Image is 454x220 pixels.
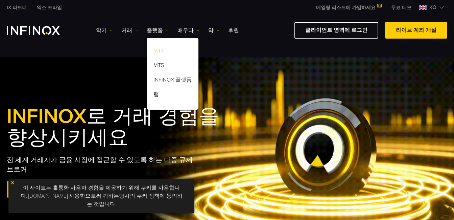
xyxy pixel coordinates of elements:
[21,184,183,207] font: 이 사이트는 훌륭한 사용자 경험을 제공하기 위해 쿠키를 사용합니다. [DOMAIN_NAME] 사용함으로써 귀하는 에 동의하는 것입니다.
[121,26,138,35] a: 거래
[147,59,198,74] a: MT5
[147,74,198,88] a: INFINOX 플랫폼
[7,106,240,149] h1: 로 거래 경험을 향상시키세요
[294,22,378,39] a: 클라이언트 영역에 로그인
[228,26,239,35] a: 후원
[7,104,87,129] span: INFINOX
[385,22,447,39] a: 라이브 계좌 개설
[386,4,416,11] a: 인피녹스 메뉴
[177,26,200,35] a: 배우다
[208,26,220,35] a: 약
[147,26,163,35] font: 플랫폼
[208,26,214,35] font: 약
[96,26,107,35] font: 악기
[396,27,436,34] font: 라이브 계좌 개설
[316,5,376,10] font: 메일링 리스트에 가입하세요
[32,4,67,11] a: 인피녹스
[7,26,76,35] a: INFINOX 로고
[7,155,193,174] p: 전 세계 거래자가 금융 시장에 접근할 수 있도록 하는 다중 규제 브로커
[147,26,169,35] a: 플랫폼
[2,4,32,11] a: 인피녹스
[121,26,132,35] font: 거래
[7,181,69,198] a: 라이브 계좌 개설
[177,26,194,35] font: 배우다
[147,45,198,59] a: MT4
[96,26,113,35] a: 악기
[427,3,439,12] span: KO
[311,5,386,10] a: 메일링 리스트에 가입하세요
[119,193,160,199] a: 당사의 쿠키 정책
[10,180,15,185] img: 노란색 닫기 아이콘
[147,88,198,103] a: 팸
